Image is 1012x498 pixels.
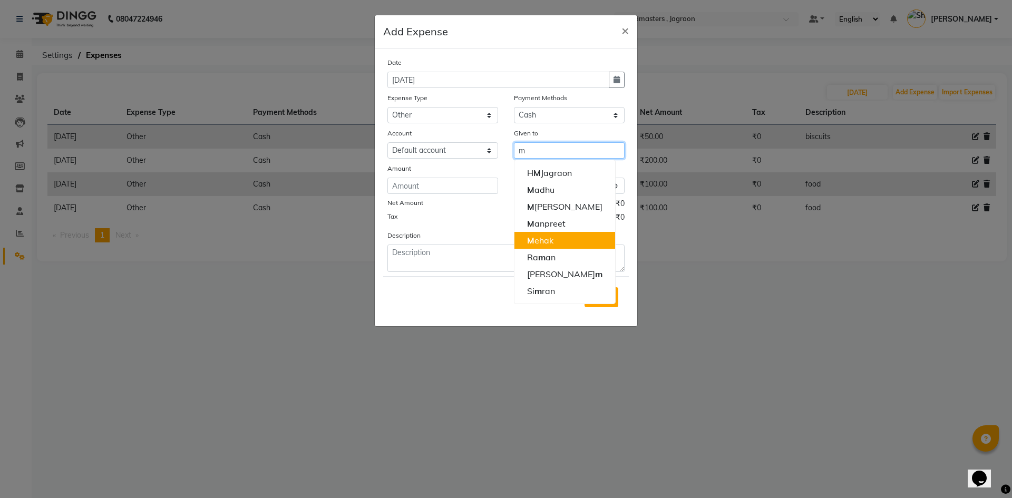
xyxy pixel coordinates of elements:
[527,286,555,296] ngb-highlight: Si ran
[534,286,542,296] span: m
[616,212,625,226] span: ₹0
[527,252,556,262] ngb-highlight: Ra an
[387,178,498,194] input: Amount
[514,129,538,138] label: Given to
[527,201,534,212] span: M
[383,24,448,40] h5: Add Expense
[514,93,567,103] label: Payment Methods
[527,184,534,195] span: M
[527,235,534,246] span: M
[616,198,625,212] span: ₹0
[387,198,423,208] label: Net Amount
[613,15,637,45] button: Close
[527,201,602,212] ngb-highlight: [PERSON_NAME]
[527,184,554,195] ngb-highlight: adhu
[387,164,411,173] label: Amount
[595,269,602,279] span: m
[387,231,421,240] label: Description
[387,129,412,138] label: Account
[527,218,534,229] span: M
[621,22,629,38] span: ×
[514,142,625,159] input: Given to
[538,252,546,262] span: m
[387,58,402,67] label: Date
[527,269,602,279] ngb-highlight: [PERSON_NAME]
[527,235,553,246] ngb-highlight: ehak
[387,212,397,221] label: Tax
[527,168,572,178] ngb-highlight: H Jagraon
[387,93,427,103] label: Expense Type
[968,456,1001,487] iframe: chat widget
[527,218,566,229] ngb-highlight: anpreet
[533,168,541,178] span: M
